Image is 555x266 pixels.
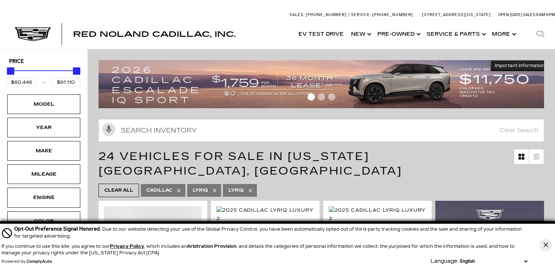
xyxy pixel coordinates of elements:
[536,12,555,17] span: 9 AM-6 PM
[488,20,519,49] button: More
[431,259,458,264] div: Language:
[216,206,314,222] img: 2025 Cadillac LYRIQ Luxury 2
[329,206,427,222] img: 2025 Cadillac LYRIQ Luxury 2
[26,100,62,108] div: Model
[7,141,80,161] div: MakeMake
[73,67,80,75] div: Maximum Price
[351,12,371,17] span: Service:
[102,123,115,136] svg: Click to toggle on voice search
[308,93,315,101] span: Go to slide 1
[490,60,550,71] button: Important Information
[539,239,552,251] button: Close Button
[7,164,80,184] div: MileageMileage
[15,27,51,41] img: Cadillac Dark Logo with Cadillac White Text
[73,31,236,38] a: Red Noland Cadillac, Inc.
[187,244,236,249] strong: Arbitration Provision
[26,147,62,155] div: Make
[523,12,536,17] span: Sales:
[498,12,522,17] span: Open [DATE]
[495,63,545,69] span: Important Information
[289,13,348,17] a: Sales: [PHONE_NUMBER]
[14,225,529,239] div: Due to our website detecting your use of the Global Privacy Control, you have been automatically ...
[146,186,172,195] span: Cadillac
[51,78,81,87] input: Maximum
[99,150,402,177] span: 24 Vehicles for Sale in [US_STATE][GEOGRAPHIC_DATA], [GEOGRAPHIC_DATA]
[193,186,208,195] span: Lyriq
[26,217,62,225] div: Color
[348,13,415,17] a: Service: [PHONE_NUMBER]
[99,119,544,142] input: Search Inventory
[422,12,491,17] a: [STREET_ADDRESS][US_STATE]
[14,226,102,232] span: Opt-Out Preference Signal Honored .
[7,67,14,75] div: Minimum Price
[73,30,236,39] span: Red Noland Cadillac, Inc.
[26,193,62,202] div: Engine
[26,124,62,132] div: Year
[295,20,347,49] a: EV Test Drive
[347,20,374,49] a: New
[228,186,244,195] span: LYRIQ
[318,93,325,101] span: Go to slide 2
[423,20,488,49] a: Service & Parts
[7,94,80,114] div: ModelModel
[7,188,80,207] div: EngineEngine
[372,12,413,17] span: [PHONE_NUMBER]
[289,12,305,17] span: Sales:
[374,20,423,49] a: Pre-Owned
[7,65,81,87] div: Price
[7,118,80,137] div: YearYear
[104,186,133,195] span: Clear All
[7,211,80,231] div: ColorColor
[1,244,514,255] p: If you continue to use this site, you agree to our , which includes an , and details the categori...
[328,93,335,101] span: Go to slide 3
[110,244,144,249] a: Privacy Policy
[458,258,529,265] select: Language Select
[7,78,36,87] input: Minimum
[9,58,78,65] h5: Price
[306,12,347,17] span: [PHONE_NUMBER]
[26,170,62,178] div: Mileage
[99,60,550,108] img: 2509-September-FOM-Escalade-IQ-Lease9
[1,259,52,264] div: Powered by
[27,259,52,264] a: ComplyAuto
